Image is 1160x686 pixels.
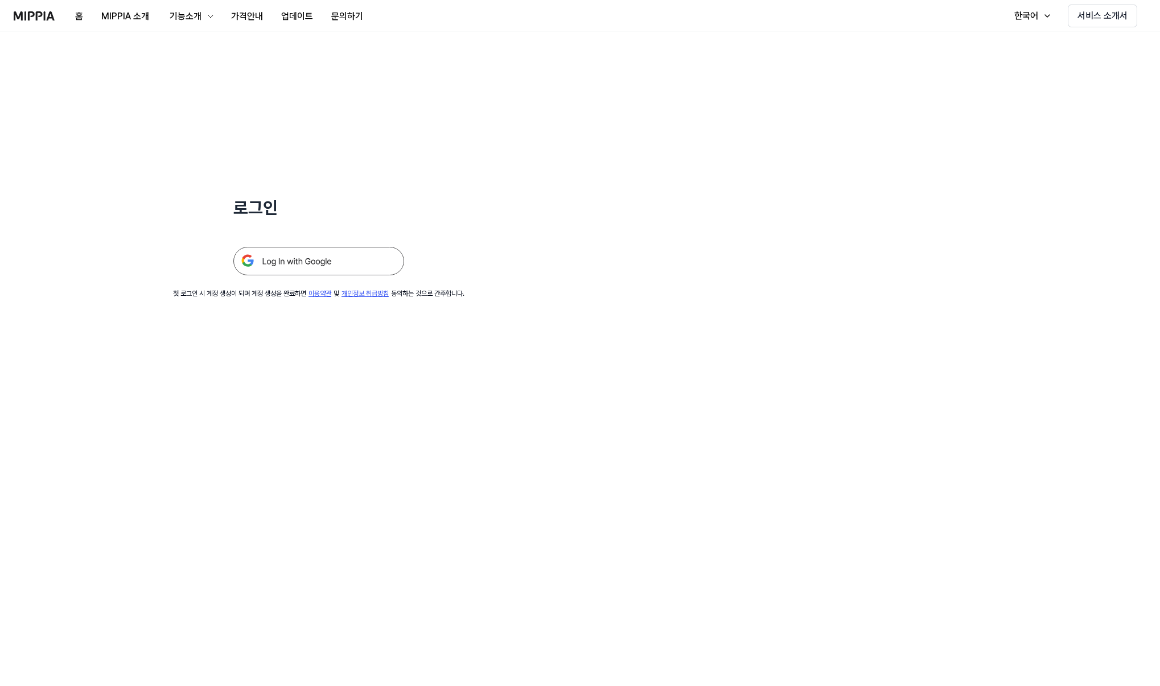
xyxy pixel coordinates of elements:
div: 첫 로그인 시 계정 생성이 되며 계정 생성을 완료하면 및 동의하는 것으로 간주합니다. [173,289,464,299]
button: 홈 [66,5,92,28]
a: 업데이트 [272,1,322,32]
button: 한국어 [1003,5,1059,27]
img: logo [14,11,55,20]
div: 기능소개 [167,10,204,23]
img: 구글 로그인 버튼 [233,247,404,275]
h1: 로그인 [233,196,404,220]
button: 문의하기 [322,5,372,28]
button: 업데이트 [272,5,322,28]
a: 개인정보 취급방침 [342,290,389,297]
button: 가격안내 [222,5,272,28]
a: 이용약관 [308,290,331,297]
button: 기능소개 [158,5,222,28]
button: 서비스 소개서 [1068,5,1137,27]
button: MIPPIA 소개 [92,5,158,28]
div: 한국어 [1012,9,1040,23]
